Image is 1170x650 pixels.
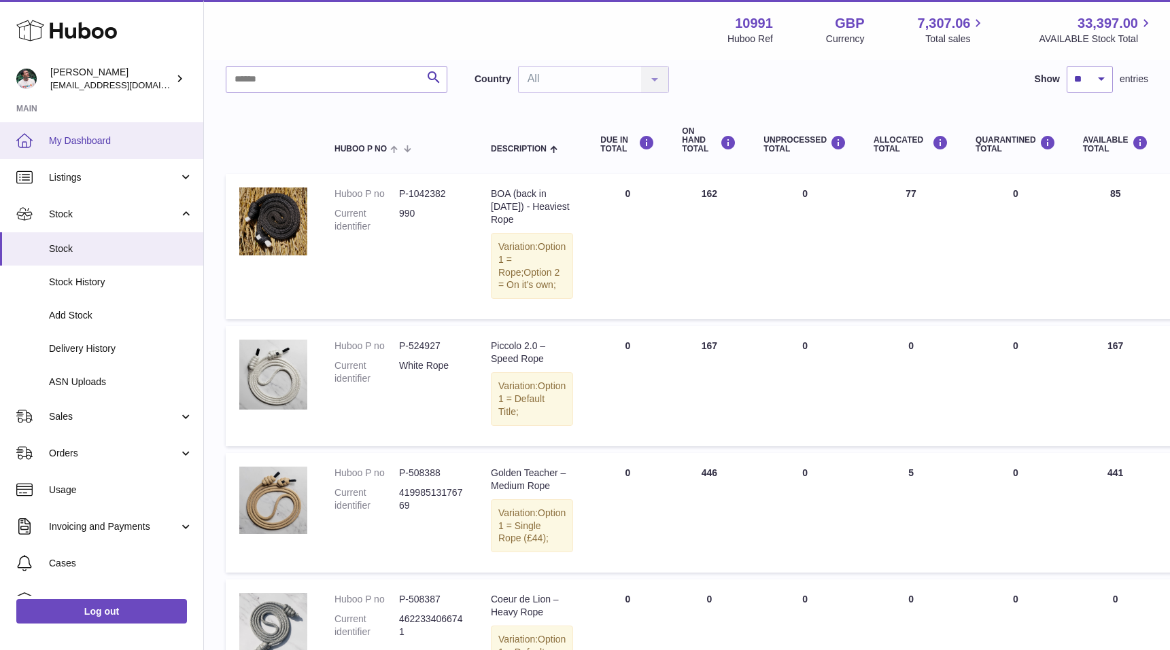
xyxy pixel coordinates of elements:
td: 0 [750,174,860,319]
td: 441 [1069,453,1162,573]
div: Variation: [491,372,573,426]
span: ASN Uploads [49,376,193,389]
dd: P-524927 [399,340,464,353]
strong: GBP [835,14,864,33]
td: 0 [587,453,668,573]
dd: 4622334066741 [399,613,464,638]
label: Country [475,73,511,86]
td: 77 [860,174,962,319]
dt: Huboo P no [334,593,399,606]
dd: P-1042382 [399,187,464,200]
span: Listings [49,171,179,184]
span: Option 1 = Single Rope (£44); [498,507,566,544]
span: entries [1120,73,1148,86]
dt: Current identifier [334,359,399,385]
div: Huboo Ref [727,33,773,46]
span: Cases [49,557,193,570]
td: 167 [668,326,750,446]
dt: Current identifier [334,486,399,512]
dd: P-508388 [399,467,464,480]
td: 162 [668,174,750,319]
span: Huboo P no [334,145,387,154]
div: Coeur de Lion – Heavy Rope [491,593,573,619]
span: [EMAIL_ADDRESS][DOMAIN_NAME] [50,79,200,90]
dt: Huboo P no [334,187,399,200]
div: Piccolo 2.0 – Speed Rope [491,340,573,365]
a: 7,307.06 Total sales [918,14,986,46]
td: 5 [860,453,962,573]
div: Golden Teacher – Medium Rope [491,467,573,492]
span: My Dashboard [49,134,193,147]
dt: Current identifier [334,207,399,233]
dd: 990 [399,207,464,233]
span: Stock History [49,276,193,289]
div: [PERSON_NAME] [50,66,173,92]
span: Delivery History [49,342,193,355]
div: ALLOCATED Total [874,135,948,154]
dd: White Rope [399,359,464,385]
div: DUE IN TOTAL [600,135,655,154]
div: BOA (back in [DATE]) - Heaviest Rope [491,187,573,226]
div: AVAILABLE Total [1083,135,1148,154]
span: 0 [1013,467,1018,478]
div: Variation: [491,499,573,553]
span: Usage [49,484,193,496]
img: product image [239,340,307,410]
img: timshieff@gmail.com [16,69,37,89]
td: 85 [1069,174,1162,319]
dd: 41998513176769 [399,486,464,512]
span: Stock [49,208,179,221]
span: 7,307.06 [918,14,971,33]
span: Option 1 = Rope; [498,241,566,278]
dt: Current identifier [334,613,399,638]
a: Log out [16,599,187,624]
td: 0 [750,453,860,573]
span: Stock [49,242,193,255]
label: Show [1035,73,1060,86]
div: Currency [826,33,865,46]
dt: Huboo P no [334,340,399,353]
td: 0 [750,326,860,446]
span: Description [491,145,547,154]
span: 0 [1013,340,1018,351]
span: Sales [49,410,179,423]
span: Add Stock [49,309,193,322]
dt: Huboo P no [334,467,399,480]
div: QUARANTINED Total [976,135,1056,154]
span: Invoicing and Payments [49,520,179,533]
span: 0 [1013,594,1018,604]
strong: 10991 [735,14,773,33]
span: 33,397.00 [1078,14,1138,33]
dd: P-508387 [399,593,464,606]
span: 0 [1013,188,1018,199]
span: Option 1 = Default Title; [498,380,566,417]
div: UNPROCESSED Total [763,135,846,154]
td: 167 [1069,326,1162,446]
td: 446 [668,453,750,573]
a: 33,397.00 AVAILABLE Stock Total [1039,14,1154,46]
div: ON HAND Total [682,127,736,154]
span: Channels [49,594,193,607]
td: 0 [860,326,962,446]
span: Orders [49,447,179,460]
div: Variation: [491,233,573,300]
span: Total sales [925,33,986,46]
td: 0 [587,174,668,319]
span: AVAILABLE Stock Total [1039,33,1154,46]
td: 0 [587,326,668,446]
img: product image [239,187,307,255]
span: Option 2 = On it's own; [498,267,560,291]
img: product image [239,467,307,534]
